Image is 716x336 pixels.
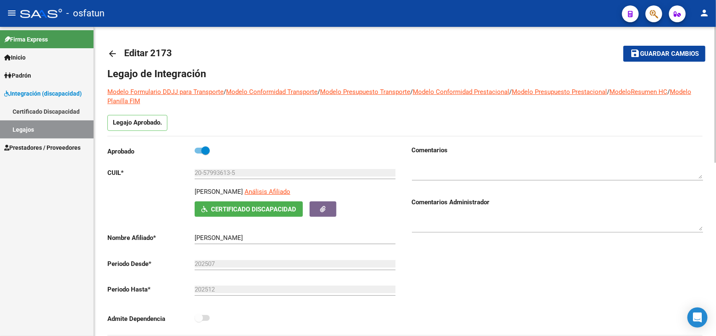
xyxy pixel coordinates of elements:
[609,88,667,96] a: ModeloResumen HC
[107,67,703,81] h1: Legajo de Integración
[195,187,243,196] p: [PERSON_NAME]
[66,4,104,23] span: - osfatun
[107,49,117,59] mat-icon: arrow_back
[245,188,290,195] span: Análisis Afiliado
[107,285,195,294] p: Periodo Hasta
[4,53,26,62] span: Inicio
[107,259,195,268] p: Periodo Desde
[412,146,703,155] h3: Comentarios
[512,88,607,96] a: Modelo Presupuesto Prestacional
[107,147,195,156] p: Aprobado
[107,314,195,323] p: Admite Dependencia
[107,233,195,242] p: Nombre Afiliado
[687,307,708,328] div: Open Intercom Messenger
[211,206,296,213] span: Certificado Discapacidad
[107,168,195,177] p: CUIL
[320,88,410,96] a: Modelo Presupuesto Transporte
[4,71,31,80] span: Padrón
[623,46,706,61] button: Guardar cambios
[630,48,640,58] mat-icon: save
[4,143,81,152] span: Prestadores / Proveedores
[107,115,167,131] p: Legajo Aprobado.
[226,88,318,96] a: Modelo Conformidad Transporte
[195,201,303,217] button: Certificado Discapacidad
[4,35,48,44] span: Firma Express
[413,88,509,96] a: Modelo Conformidad Prestacional
[640,50,699,58] span: Guardar cambios
[412,198,703,207] h3: Comentarios Administrador
[4,89,82,98] span: Integración (discapacidad)
[7,8,17,18] mat-icon: menu
[107,88,224,96] a: Modelo Formulario DDJJ para Transporte
[699,8,709,18] mat-icon: person
[124,48,172,58] span: Editar 2173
